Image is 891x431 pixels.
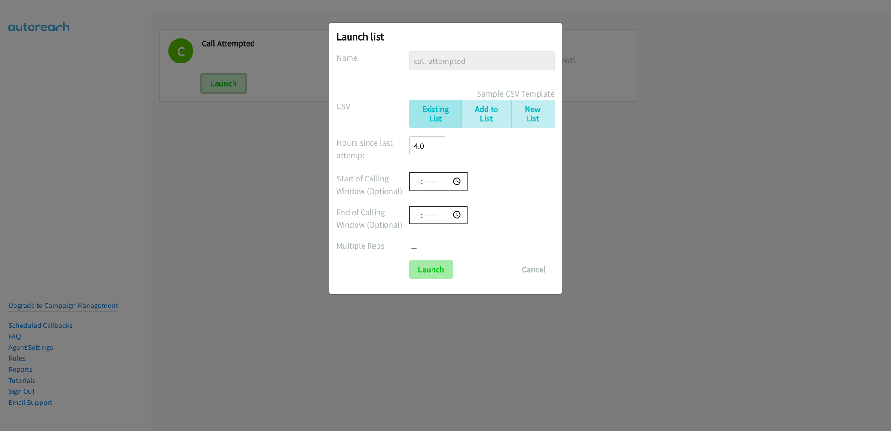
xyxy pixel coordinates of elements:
a: Existing List [409,100,461,128]
h2: Launch list [336,30,555,43]
input: Launch [409,260,453,279]
label: Start of Calling Window (Optional) [336,172,409,197]
button: Cancel [513,260,555,279]
label: End of Calling Window (Optional) [336,206,409,231]
label: Hours since last attempt [336,136,409,161]
a: Sample CSV Template [477,87,555,100]
label: Name [336,51,409,64]
a: New List [511,100,555,128]
label: Multiple Reps [336,239,409,252]
label: CSV [336,100,409,112]
a: Add to List [461,100,511,128]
